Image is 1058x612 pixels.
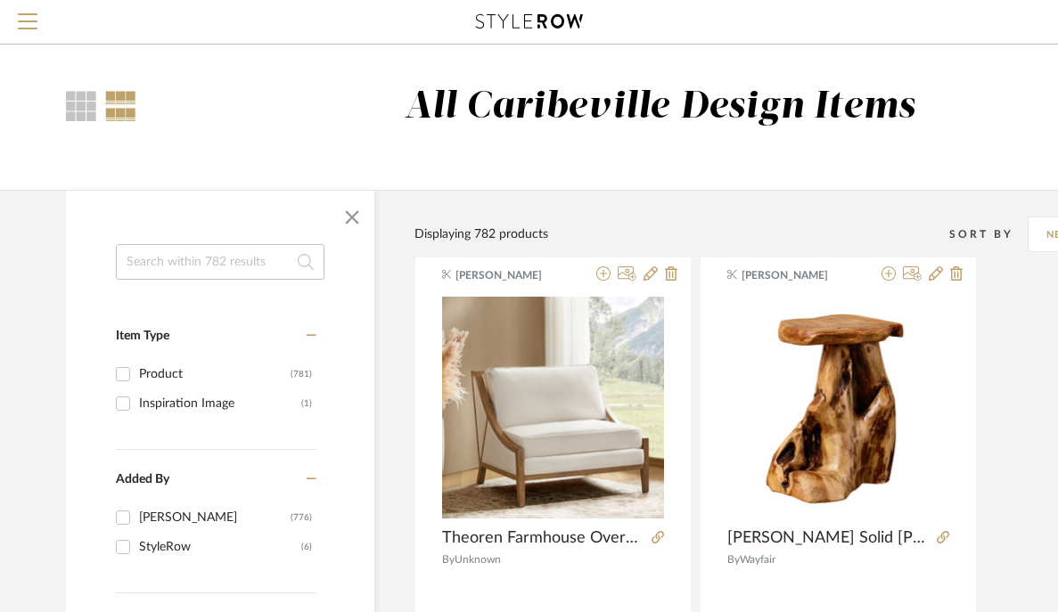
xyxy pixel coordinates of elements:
[742,267,854,283] span: [PERSON_NAME]
[442,297,664,518] img: Theoren Farmhouse Oversize Solid Wood Accent Chair
[139,503,291,532] div: [PERSON_NAME]
[949,225,1028,243] div: Sort By
[405,85,916,130] div: All Caribeville Design Items
[442,554,455,565] span: By
[291,503,312,532] div: (776)
[414,224,548,244] div: Displaying 782 products
[139,360,291,388] div: Product
[301,389,312,418] div: (1)
[727,296,949,518] div: 0
[334,200,370,235] button: Close
[116,330,169,342] span: Item Type
[116,244,324,280] input: Search within 782 results
[727,528,930,548] span: [PERSON_NAME] Solid [PERSON_NAME] End Table
[727,554,740,565] span: By
[291,360,312,388] div: (781)
[455,267,568,283] span: [PERSON_NAME]
[727,297,949,518] img: Gerrity Solid Wood End Table
[139,533,301,561] div: StyleRow
[740,554,775,565] span: Wayfair
[139,389,301,418] div: Inspiration Image
[442,528,644,548] span: Theoren Farmhouse Oversize Solid Wood Accent Chair
[301,533,312,561] div: (6)
[116,473,169,486] span: Added By
[455,554,501,565] span: Unknown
